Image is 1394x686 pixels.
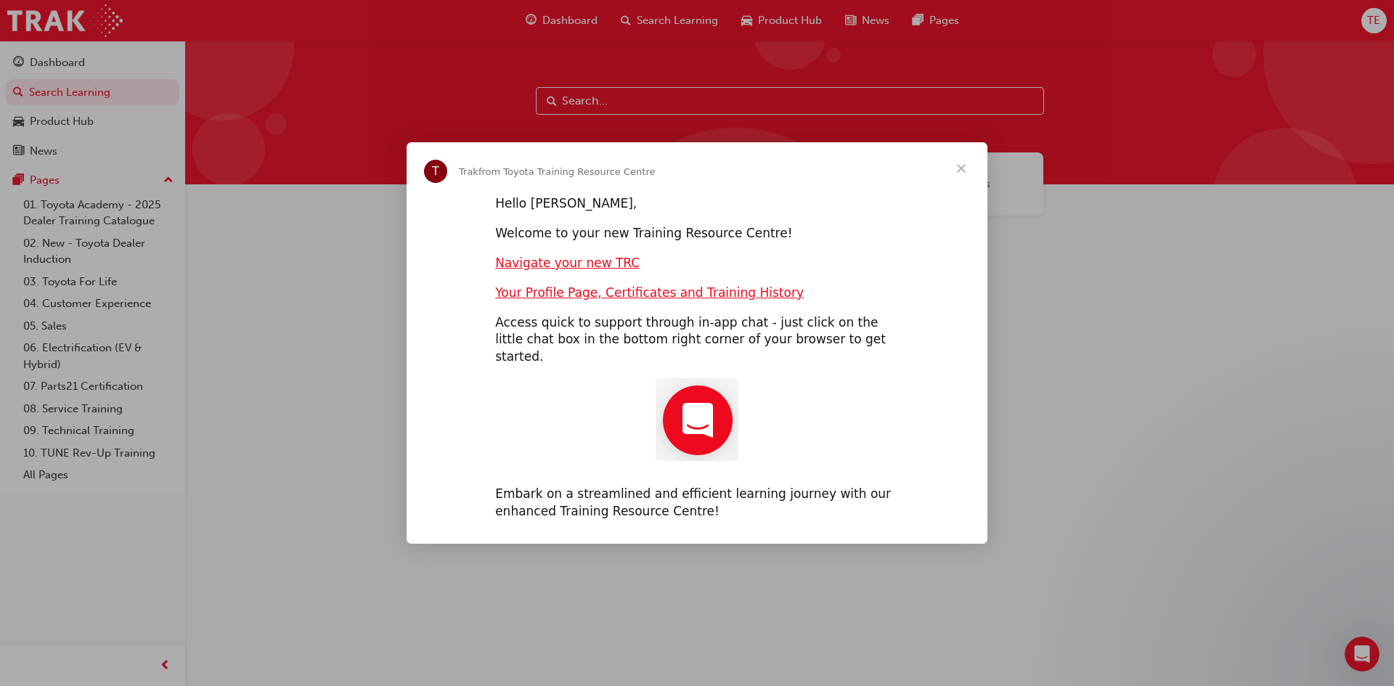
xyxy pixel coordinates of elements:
[495,195,899,213] div: Hello [PERSON_NAME],
[495,314,899,366] div: Access quick to support through in-app chat - just click on the little chat box in the bottom rig...
[495,486,899,520] div: Embark on a streamlined and efficient learning journey with our enhanced Training Resource Centre!
[478,166,656,177] span: from Toyota Training Resource Centre
[495,256,640,270] a: Navigate your new TRC
[424,160,447,183] div: Profile image for Trak
[495,225,899,242] div: Welcome to your new Training Resource Centre!
[495,285,804,300] a: Your Profile Page, Certificates and Training History
[935,142,987,195] span: Close
[459,166,478,177] span: Trak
